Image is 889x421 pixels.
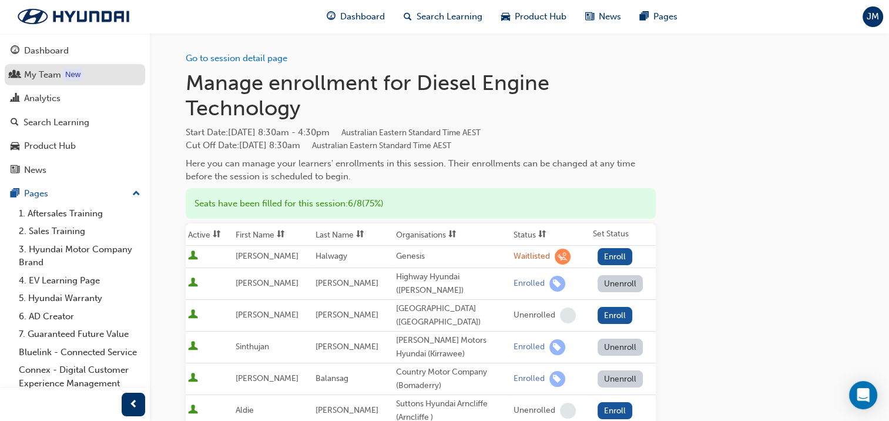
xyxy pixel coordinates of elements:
div: Country Motor Company (Bomaderry) [396,366,509,392]
div: Highway Hyundai ([PERSON_NAME]) [396,270,509,297]
th: Toggle SortBy [511,223,591,246]
button: Pages [5,183,145,205]
span: guage-icon [327,9,336,24]
a: Search Learning [5,112,145,133]
span: learningRecordVerb_ENROLL-icon [549,339,565,355]
a: Product Hub [5,135,145,157]
div: Genesis [396,250,509,263]
span: up-icon [132,186,140,202]
div: Search Learning [24,116,89,129]
a: pages-iconPages [630,5,687,29]
span: sorting-icon [538,230,546,240]
a: Dashboard [5,40,145,62]
span: learningRecordVerb_NONE-icon [560,403,576,419]
span: News [599,10,621,24]
button: DashboardMy TeamAnalyticsSearch LearningProduct HubNews [5,38,145,183]
div: Dashboard [24,44,69,58]
div: News [24,163,46,177]
span: pages-icon [640,9,649,24]
button: Unenroll [598,339,643,356]
span: sorting-icon [213,230,221,240]
a: Connex - Digital Customer Experience Management [14,361,145,392]
span: [PERSON_NAME] [316,405,378,415]
span: search-icon [11,118,19,128]
span: User is active [188,373,198,385]
a: Go to session detail page [186,53,287,64]
th: Toggle SortBy [233,223,313,246]
div: Enrolled [514,373,545,385]
span: news-icon [585,9,594,24]
button: Unenroll [598,370,643,387]
a: 4. EV Learning Page [14,272,145,290]
span: learningRecordVerb_NONE-icon [560,308,576,323]
span: [PERSON_NAME] [236,278,298,288]
th: Set Status [591,223,656,246]
span: User is active [188,341,198,353]
span: Sinthujan [236,342,269,352]
div: Here you can manage your learners' enrollments in this session. Their enrollments can be changed ... [186,157,656,183]
span: User is active [188,309,198,321]
h1: Manage enrollment for Diesel Engine Technology [186,70,656,121]
span: learningRecordVerb_ENROLL-icon [549,371,565,387]
span: Dashboard [340,10,385,24]
span: sorting-icon [448,230,457,240]
div: Tooltip anchor [63,69,83,81]
span: [PERSON_NAME] [316,310,378,320]
span: Product Hub [515,10,566,24]
div: Analytics [24,92,61,105]
a: news-iconNews [576,5,630,29]
a: 7. Guaranteed Future Value [14,325,145,343]
span: Australian Eastern Standard Time AEST [341,128,481,138]
span: learningRecordVerb_ENROLL-icon [549,276,565,292]
div: [PERSON_NAME] Motors Hyundai (Kirrawee) [396,334,509,360]
span: car-icon [11,141,19,152]
span: sorting-icon [277,230,285,240]
button: Enroll [598,402,633,419]
div: Enrolled [514,342,545,353]
span: guage-icon [11,46,19,56]
span: prev-icon [129,397,138,412]
div: [GEOGRAPHIC_DATA] ([GEOGRAPHIC_DATA]) [396,302,509,329]
a: 5. Hyundai Warranty [14,289,145,308]
span: User is active [188,250,198,262]
div: Seats have been filled for this session : 6 / 8 ( 75% ) [186,188,656,219]
button: Enroll [598,248,633,265]
a: 6. AD Creator [14,308,145,326]
span: Balansag [316,373,348,383]
a: search-iconSearch Learning [394,5,492,29]
div: Open Intercom Messenger [849,381,877,409]
button: Unenroll [598,275,643,292]
span: [PERSON_NAME] [316,278,378,288]
a: car-iconProduct Hub [492,5,576,29]
a: Bluelink - Connected Service [14,343,145,362]
div: Pages [24,187,48,201]
span: [PERSON_NAME] [316,342,378,352]
span: sorting-icon [356,230,364,240]
a: News [5,159,145,181]
span: User is active [188,405,198,416]
span: Start Date : [186,126,656,139]
span: Aldie [236,405,254,415]
span: pages-icon [11,189,19,199]
a: 3. Hyundai Motor Company Brand [14,240,145,272]
a: guage-iconDashboard [317,5,394,29]
span: search-icon [404,9,412,24]
a: 2. Sales Training [14,222,145,240]
a: My Team [5,64,145,86]
span: [PERSON_NAME] [236,251,298,261]
span: learningRecordVerb_WAITLIST-icon [555,249,571,265]
div: Product Hub [24,139,76,153]
div: My Team [24,68,61,82]
span: Halwagy [316,251,347,261]
span: Search Learning [417,10,482,24]
div: Unenrolled [514,310,555,321]
th: Toggle SortBy [394,223,511,246]
button: JM [863,6,883,27]
th: Toggle SortBy [186,223,233,246]
th: Toggle SortBy [313,223,393,246]
div: Unenrolled [514,405,555,416]
span: Cut Off Date : [DATE] 8:30am [186,140,451,151]
span: chart-icon [11,93,19,104]
span: [PERSON_NAME] [236,373,298,383]
button: Enroll [598,307,633,324]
